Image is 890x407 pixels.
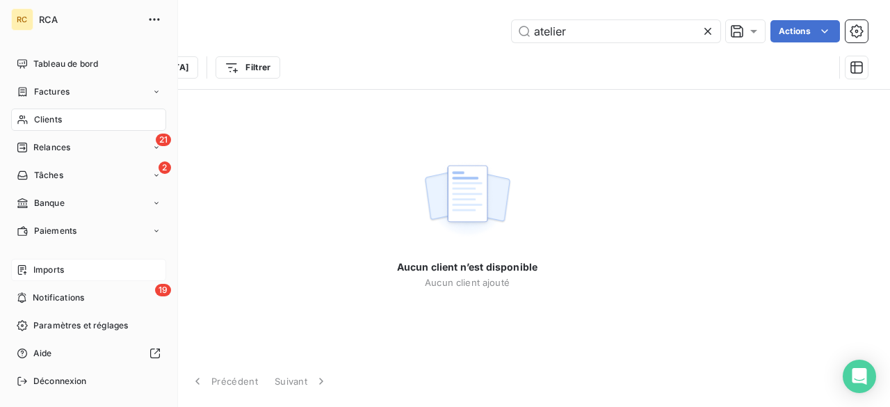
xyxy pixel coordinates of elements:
[397,260,537,274] span: Aucun client n’est disponible
[33,264,64,276] span: Imports
[512,20,720,42] input: Rechercher
[34,225,76,237] span: Paiements
[770,20,840,42] button: Actions
[33,292,84,304] span: Notifications
[843,360,876,393] div: Open Intercom Messenger
[423,157,512,244] img: empty state
[33,347,52,360] span: Aide
[11,342,166,365] a: Aide
[425,277,510,288] span: Aucun client ajouté
[33,58,98,70] span: Tableau de bord
[266,367,337,396] button: Suivant
[182,367,266,396] button: Précédent
[34,86,70,98] span: Factures
[11,8,33,31] div: RC
[159,161,171,174] span: 2
[34,169,63,182] span: Tâches
[34,197,65,209] span: Banque
[34,113,62,126] span: Clients
[39,14,139,25] span: RCA
[33,141,70,154] span: Relances
[155,284,171,296] span: 19
[33,375,87,388] span: Déconnexion
[216,56,280,79] button: Filtrer
[156,134,171,146] span: 21
[33,319,128,332] span: Paramètres et réglages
